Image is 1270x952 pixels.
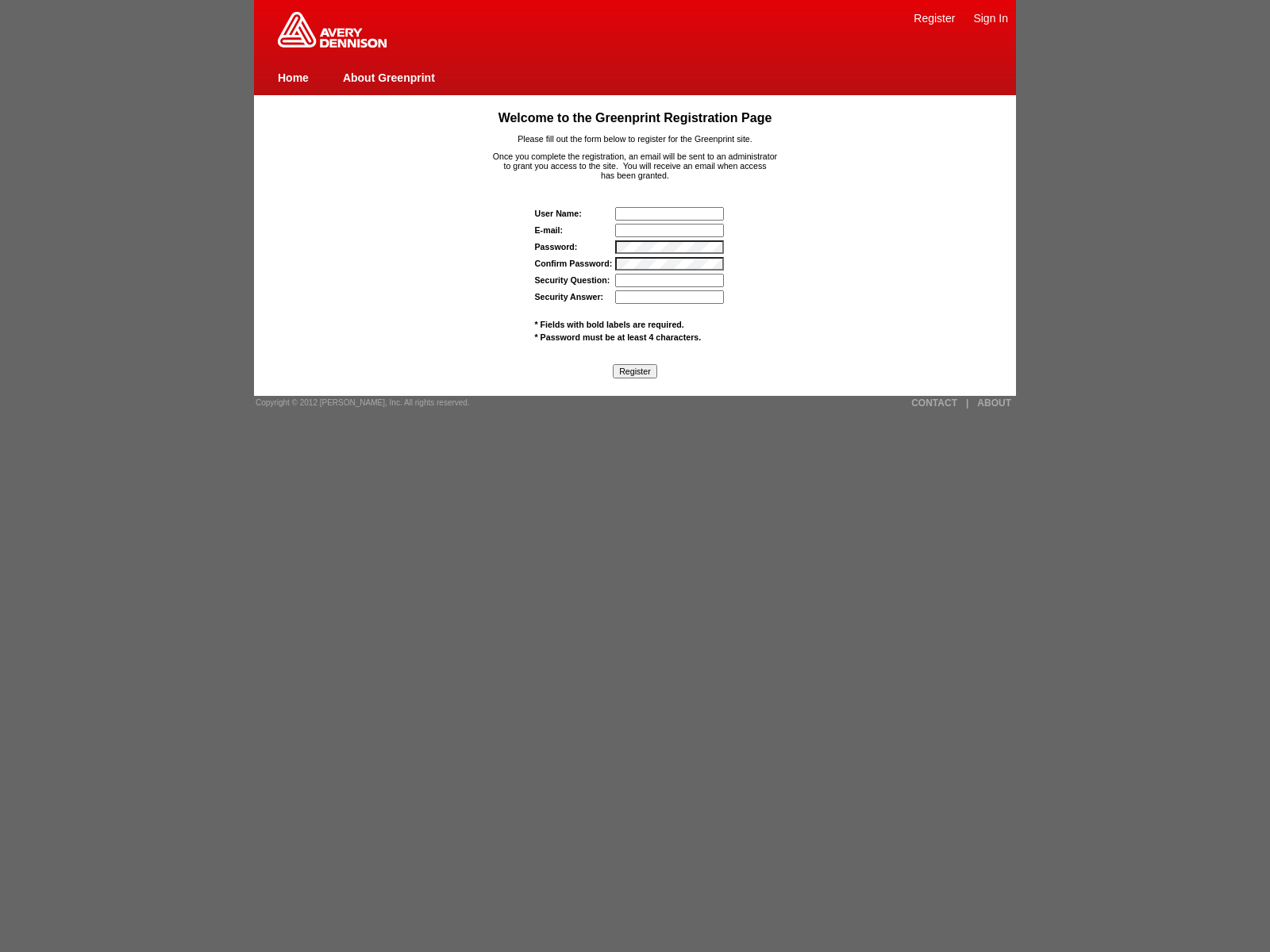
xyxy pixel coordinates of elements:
[278,12,387,48] img: Home
[278,71,309,84] a: Home
[535,292,604,301] label: Security Answer:
[535,225,564,235] label: E-mail:
[911,397,957,409] a: CONTACT
[535,275,610,285] label: Security Question:
[535,332,702,342] span: * Password must be at least 4 characters.
[278,40,387,49] a: Greenprint
[973,12,1008,25] a: Sign In
[285,134,986,144] p: Please fill out the form below to register for the Greenprint site.
[977,397,1011,409] a: ABOUT
[535,242,578,251] label: Password:
[613,364,657,378] input: Register
[535,320,684,329] span: * Fields with bold labels are required.
[343,71,435,84] a: About Greenprint
[285,111,986,125] h1: Welcome to the Greenprint Registration Page
[256,398,470,407] span: Copyright © 2012 [PERSON_NAME], Inc. All rights reserved.
[285,152,986,180] p: Once you complete the registration, an email will be sent to an administrator to grant you access...
[966,397,968,409] a: |
[535,209,582,218] strong: User Name:
[535,259,613,268] label: Confirm Password:
[914,12,955,25] a: Register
